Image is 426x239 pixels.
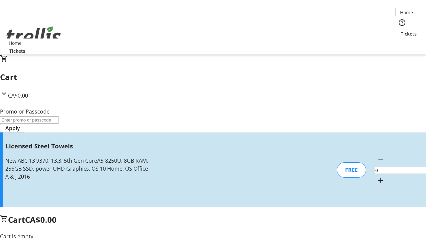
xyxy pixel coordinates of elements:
h3: Licensed Steel Towels [5,141,151,151]
span: Home [400,9,413,16]
a: Home [396,9,417,16]
a: Tickets [395,30,422,37]
span: Tickets [401,30,417,37]
div: FREE [337,162,366,178]
img: Orient E2E Organization opeBzK230q's Logo [4,19,63,52]
button: Help [395,16,409,29]
span: CA$0.00 [25,214,57,225]
a: Tickets [4,47,31,54]
a: Home [4,40,26,46]
span: Home [9,40,22,46]
span: CA$0.00 [8,92,28,99]
span: Tickets [9,47,25,54]
button: Cart [395,37,409,50]
span: Apply [5,124,20,132]
div: New ABC 13 9370, 13.3, 5th Gen CoreA5-8250U, 8GB RAM, 256GB SSD, power UHD Graphics, OS 10 Home, ... [5,157,151,181]
button: Increment by one [374,174,387,187]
